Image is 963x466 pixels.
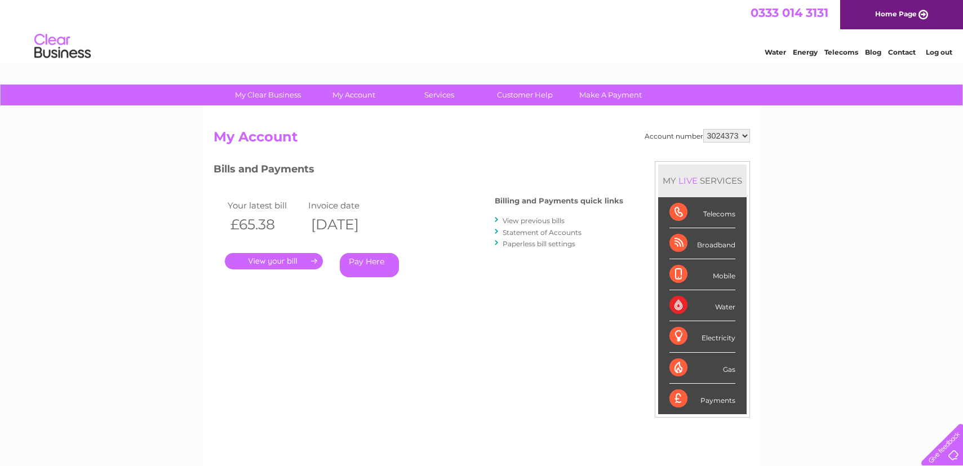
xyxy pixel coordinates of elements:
[669,290,735,321] div: Water
[221,85,314,105] a: My Clear Business
[765,48,786,56] a: Water
[503,216,565,225] a: View previous bills
[503,239,575,248] a: Paperless bill settings
[340,253,399,277] a: Pay Here
[658,165,747,197] div: MY SERVICES
[305,213,387,236] th: [DATE]
[225,198,306,213] td: Your latest bill
[676,175,700,186] div: LIVE
[214,161,623,181] h3: Bills and Payments
[393,85,486,105] a: Services
[669,384,735,414] div: Payments
[669,228,735,259] div: Broadband
[216,6,748,55] div: Clear Business is a trading name of Verastar Limited (registered in [GEOGRAPHIC_DATA] No. 3667643...
[478,85,571,105] a: Customer Help
[669,353,735,384] div: Gas
[225,213,306,236] th: £65.38
[214,129,750,150] h2: My Account
[824,48,858,56] a: Telecoms
[669,259,735,290] div: Mobile
[34,29,91,64] img: logo.png
[564,85,657,105] a: Make A Payment
[926,48,952,56] a: Log out
[888,48,916,56] a: Contact
[793,48,818,56] a: Energy
[225,253,323,269] a: .
[669,197,735,228] div: Telecoms
[305,198,387,213] td: Invoice date
[751,6,828,20] a: 0333 014 3131
[503,228,582,237] a: Statement of Accounts
[307,85,400,105] a: My Account
[645,129,750,143] div: Account number
[495,197,623,205] h4: Billing and Payments quick links
[669,321,735,352] div: Electricity
[865,48,881,56] a: Blog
